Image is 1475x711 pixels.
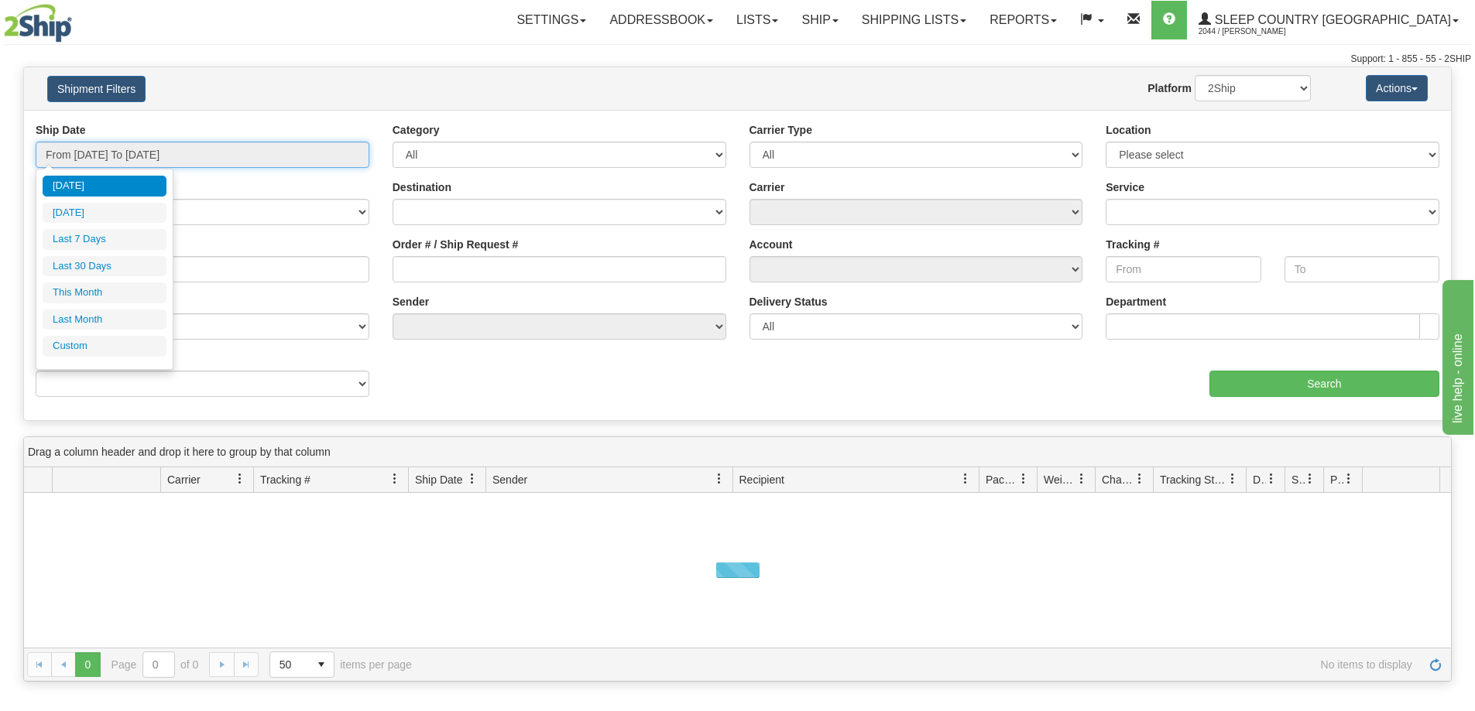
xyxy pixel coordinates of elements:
[978,1,1069,39] a: Reports
[1297,466,1323,492] a: Shipment Issues filter column settings
[986,472,1018,487] span: Packages
[1160,472,1227,487] span: Tracking Status
[269,651,334,678] span: Page sizes drop down
[1044,472,1076,487] span: Weight
[706,466,732,492] a: Sender filter column settings
[43,203,166,224] li: [DATE]
[260,472,310,487] span: Tracking #
[850,1,978,39] a: Shipping lists
[1253,472,1266,487] span: Delivery Status
[1366,75,1428,101] button: Actions
[1127,466,1153,492] a: Charge filter column settings
[393,237,519,252] label: Order # / Ship Request #
[167,472,201,487] span: Carrier
[111,651,199,678] span: Page of 0
[1010,466,1037,492] a: Packages filter column settings
[36,122,86,138] label: Ship Date
[1336,466,1362,492] a: Pickup Status filter column settings
[75,652,100,677] span: Page 0
[269,651,412,678] span: items per page
[1439,276,1473,434] iframe: chat widget
[280,657,300,672] span: 50
[43,229,166,250] li: Last 7 Days
[1187,1,1470,39] a: Sleep Country [GEOGRAPHIC_DATA] 2044 / [PERSON_NAME]
[393,122,440,138] label: Category
[1258,466,1285,492] a: Delivery Status filter column settings
[393,179,451,195] label: Destination
[309,652,334,677] span: select
[1102,472,1134,487] span: Charge
[750,237,793,252] label: Account
[1106,237,1159,252] label: Tracking #
[1211,13,1451,26] span: Sleep Country [GEOGRAPHIC_DATA]
[725,1,790,39] a: Lists
[750,294,828,309] label: Delivery Status
[1291,472,1305,487] span: Shipment Issues
[47,76,146,102] button: Shipment Filters
[790,1,849,39] a: Ship
[43,176,166,197] li: [DATE]
[739,472,784,487] span: Recipient
[393,294,429,309] label: Sender
[459,466,485,492] a: Ship Date filter column settings
[434,658,1412,671] span: No items to display
[1219,466,1246,492] a: Tracking Status filter column settings
[952,466,979,492] a: Recipient filter column settings
[1285,256,1439,282] input: To
[43,336,166,357] li: Custom
[1106,179,1144,195] label: Service
[227,466,253,492] a: Carrier filter column settings
[598,1,725,39] a: Addressbook
[1069,466,1095,492] a: Weight filter column settings
[382,466,408,492] a: Tracking # filter column settings
[43,282,166,303] li: This Month
[415,472,462,487] span: Ship Date
[12,9,143,28] div: live help - online
[1209,371,1439,397] input: Search
[24,437,1451,467] div: grid grouping header
[1147,80,1192,96] label: Platform
[750,122,812,138] label: Carrier Type
[1106,294,1166,309] label: Department
[4,4,72,43] img: logo2044.jpg
[1330,472,1343,487] span: Pickup Status
[1106,122,1151,138] label: Location
[1106,256,1261,282] input: From
[505,1,598,39] a: Settings
[1423,652,1448,677] a: Refresh
[492,472,527,487] span: Sender
[750,179,785,195] label: Carrier
[4,53,1471,66] div: Support: 1 - 855 - 55 - 2SHIP
[1199,24,1315,39] span: 2044 / [PERSON_NAME]
[43,256,166,277] li: Last 30 Days
[43,309,166,330] li: Last Month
